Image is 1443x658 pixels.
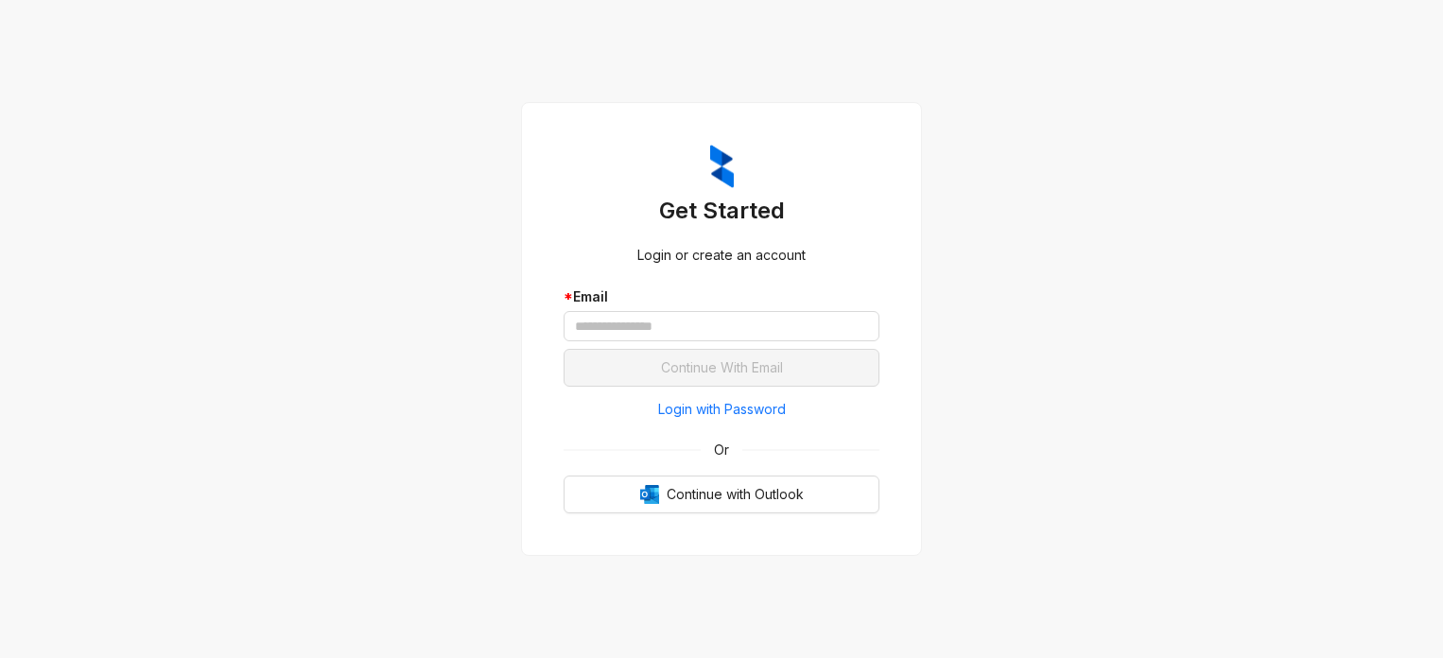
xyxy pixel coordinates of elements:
img: Outlook [640,485,659,504]
span: Continue with Outlook [667,484,804,505]
span: Login with Password [658,399,786,420]
button: OutlookContinue with Outlook [564,476,879,513]
button: Login with Password [564,394,879,424]
div: Login or create an account [564,245,879,266]
button: Continue With Email [564,349,879,387]
span: Or [701,440,742,460]
img: ZumaIcon [710,145,734,188]
h3: Get Started [564,196,879,226]
div: Email [564,286,879,307]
